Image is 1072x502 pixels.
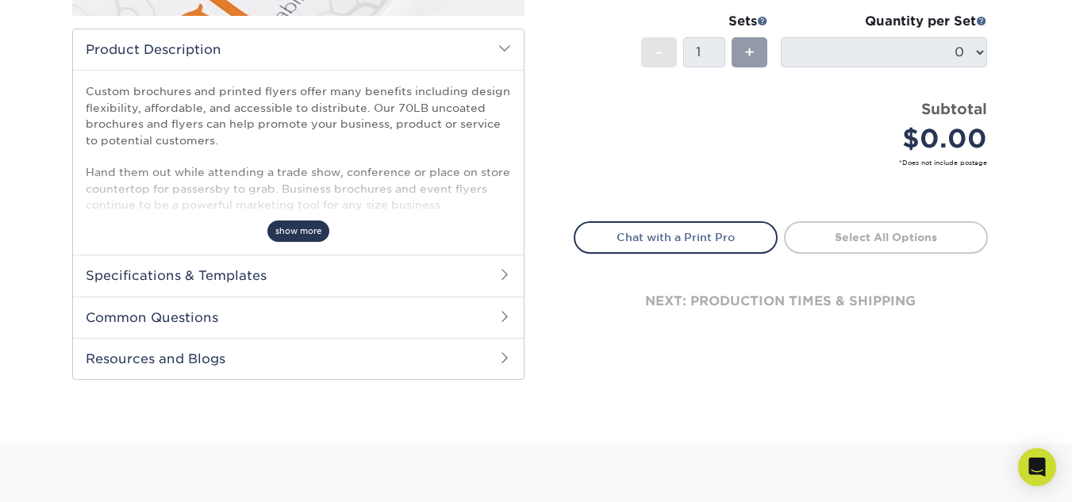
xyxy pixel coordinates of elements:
[73,29,524,70] h2: Product Description
[574,254,988,349] div: next: production times & shipping
[744,40,755,64] span: +
[781,12,987,31] div: Quantity per Set
[655,40,663,64] span: -
[1018,448,1056,486] div: Open Intercom Messenger
[574,221,778,253] a: Chat with a Print Pro
[73,255,524,296] h2: Specifications & Templates
[86,83,511,293] p: Custom brochures and printed flyers offer many benefits including design flexibility, affordable,...
[793,120,987,158] div: $0.00
[267,220,329,242] span: show more
[73,338,524,379] h2: Resources and Blogs
[921,100,987,117] strong: Subtotal
[586,158,987,167] small: *Does not include postage
[73,297,524,338] h2: Common Questions
[641,12,768,31] div: Sets
[784,221,988,253] a: Select All Options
